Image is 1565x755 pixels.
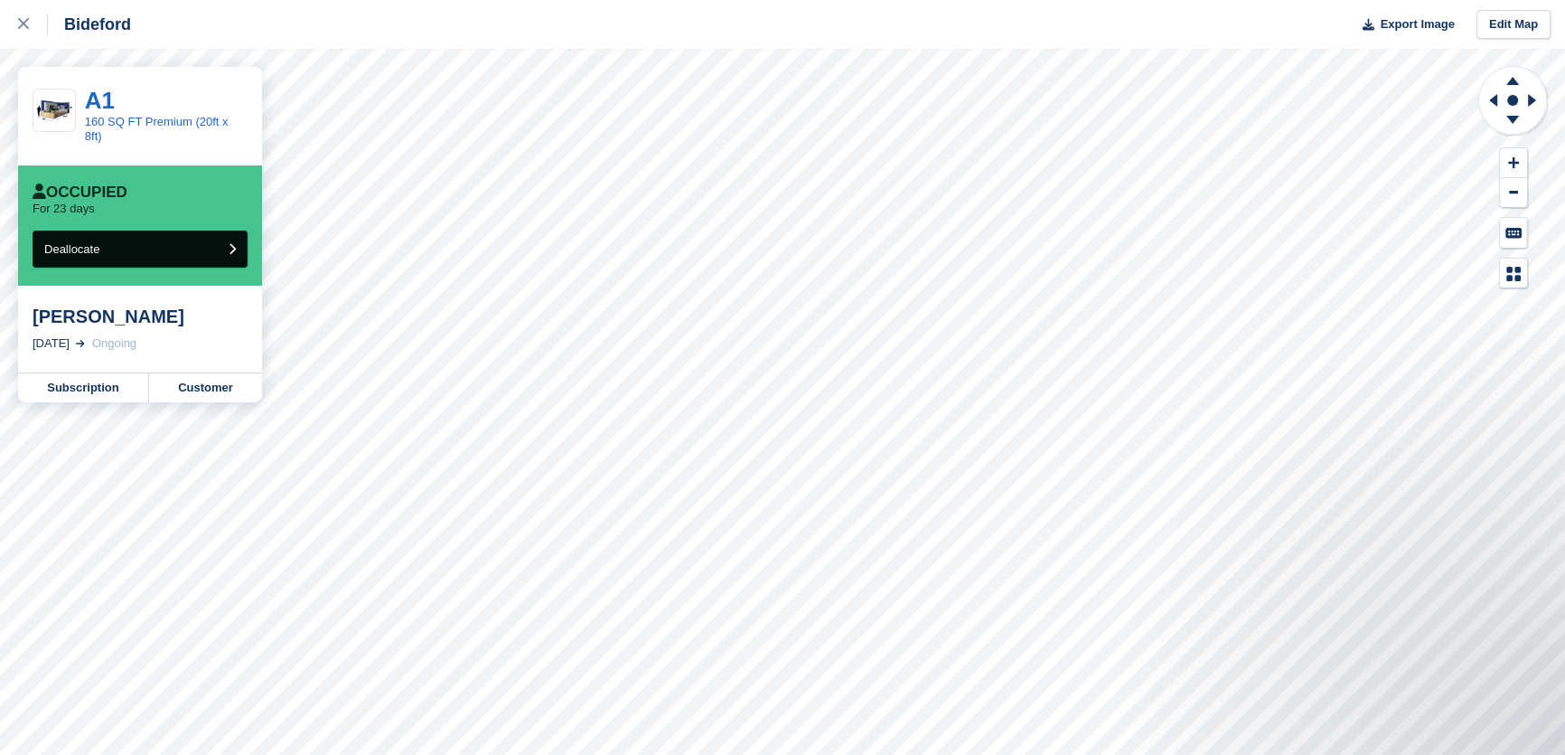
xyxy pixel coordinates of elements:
[33,306,248,327] div: [PERSON_NAME]
[1500,218,1527,248] button: Keyboard Shortcuts
[33,95,75,126] img: 20-ft-container.jpg
[85,87,115,114] a: A1
[44,242,99,256] span: Deallocate
[85,115,229,143] a: 160 SQ FT Premium (20ft x 8ft)
[1476,10,1551,40] a: Edit Map
[1352,10,1455,40] button: Export Image
[92,335,136,353] div: Ongoing
[48,14,131,35] div: Bideford
[76,340,85,347] img: arrow-right-light-icn-cde0832a797a2874e46488d9cf13f60e5c3a73dbe684e267c42b8395dfbc2abf.svg
[1500,178,1527,208] button: Zoom Out
[1500,259,1527,288] button: Map Legend
[18,373,149,402] a: Subscription
[1380,15,1454,33] span: Export Image
[149,373,262,402] a: Customer
[33,184,127,202] div: Occupied
[1500,148,1527,178] button: Zoom In
[33,335,70,353] div: [DATE]
[33,202,95,216] p: For 23 days
[33,231,248,268] button: Deallocate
